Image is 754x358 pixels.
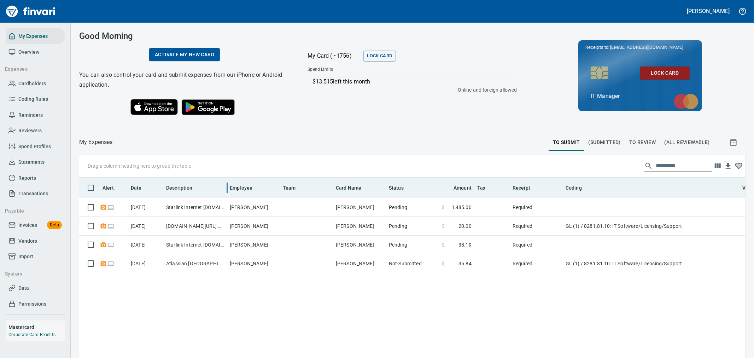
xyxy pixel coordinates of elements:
span: $ [442,241,445,248]
span: Tax [477,184,485,192]
td: [DATE] [128,198,163,217]
span: Payable [5,207,58,215]
span: Amount [444,184,472,192]
img: Finvari [4,3,57,20]
span: To Review [629,138,656,147]
span: My Expenses [18,32,48,41]
h6: Mastercard [8,323,65,331]
p: $13,515 left this month [312,77,513,86]
td: Starlink Internet [DOMAIN_NAME] CA [163,236,227,254]
span: Import [18,252,33,261]
span: Spend Limits [308,66,424,73]
span: Permissions [18,300,46,308]
span: Spend Profiles [18,142,51,151]
span: Receipt Required [100,224,107,228]
td: GL (1) / 8281.81.10: IT Software/Licensing/Support [563,254,740,273]
a: My Expenses [6,28,65,44]
span: Reviewers [18,126,42,135]
span: Date [131,184,142,192]
span: Status [389,184,413,192]
span: Online transaction [107,242,115,247]
button: Payable [2,204,61,218]
span: Reports [18,174,36,183]
td: Required [510,198,563,217]
span: Alert [103,184,114,192]
td: Pending [386,236,439,254]
a: Statements [6,154,65,170]
td: [PERSON_NAME] [227,254,280,273]
h5: [PERSON_NAME] [687,7,730,15]
span: Lock Card [646,69,684,77]
p: My Card (···1756) [308,52,361,60]
nav: breadcrumb [79,138,113,146]
td: [DATE] [128,217,163,236]
td: [PERSON_NAME] [333,217,386,236]
span: Date [131,184,151,192]
span: Receipt [513,184,539,192]
span: Online transaction [107,205,115,209]
img: Get it on Google Play [178,96,239,119]
span: Description [166,184,202,192]
span: Vendors [18,237,37,246]
a: Reports [6,170,65,186]
button: Lock Card [363,51,396,62]
td: [DOMAIN_NAME][URL] Clicksend.c [GEOGRAPHIC_DATA] [163,217,227,236]
span: Employee [230,184,262,192]
span: Coding Rules [18,95,48,104]
span: Receipt Required [100,205,107,209]
p: Online and foreign allowed [302,86,517,93]
td: [PERSON_NAME] [333,254,386,273]
td: GL (1) / 8281.81.10: IT Software/Licensing/Support [563,217,740,236]
span: Receipt Required [100,242,107,247]
span: (Submitted) [589,138,621,147]
span: Card Name [336,184,361,192]
span: Lock Card [367,52,392,60]
span: Online transaction [107,261,115,266]
span: Team [283,184,305,192]
span: 20.00 [458,223,472,230]
button: Choose columns to display [712,161,723,171]
span: Employee [230,184,252,192]
td: Required [510,217,563,236]
a: Reviewers [6,123,65,139]
span: $ [442,260,445,267]
p: IT Manager [591,92,690,100]
span: Description [166,184,193,192]
span: Data [18,284,29,293]
a: InvoicesBeta [6,217,65,233]
span: Online transaction [107,224,115,228]
a: Cardholders [6,76,65,92]
span: 1,485.00 [452,204,472,211]
td: [PERSON_NAME] [333,236,386,254]
a: Permissions [6,296,65,312]
td: Not-Submitted [386,254,439,273]
a: Coding Rules [6,91,65,107]
span: Alert [103,184,123,192]
p: Receipts to: [585,44,695,51]
button: Download Table [723,161,733,172]
span: $ [442,223,445,230]
td: [DATE] [128,254,163,273]
td: Atlassian [GEOGRAPHIC_DATA] [GEOGRAPHIC_DATA] [163,254,227,273]
span: 35.84 [458,260,472,267]
button: Lock Card [640,67,690,80]
p: My Expenses [79,138,113,146]
span: Team [283,184,296,192]
span: Reminders [18,111,43,120]
td: Pending [386,217,439,236]
span: Coding [566,184,582,192]
h3: Good Morning [79,31,290,41]
span: Coding [566,184,591,192]
span: Overview [18,48,39,57]
a: Transactions [6,186,65,202]
span: Cardholders [18,79,46,88]
span: Invoices [18,221,37,230]
span: Transactions [18,189,48,198]
button: Expenses [2,63,61,76]
span: Receipt [513,184,530,192]
td: Required [510,236,563,254]
td: Starlink Internet [DOMAIN_NAME] CA [163,198,227,217]
span: 38.19 [458,241,472,248]
span: Activate my new card [155,50,214,59]
a: Data [6,280,65,296]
